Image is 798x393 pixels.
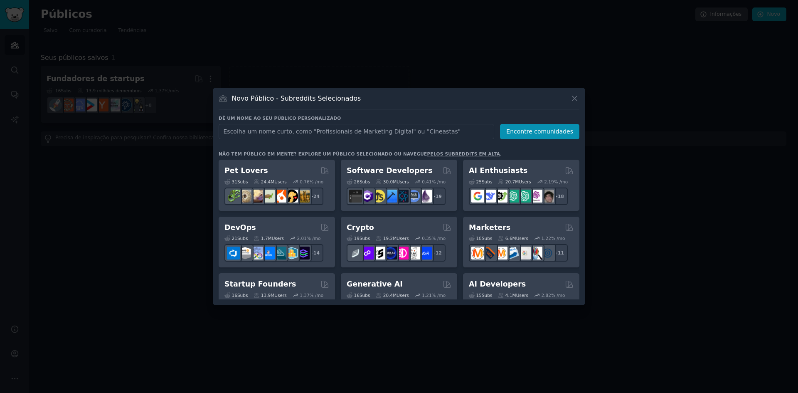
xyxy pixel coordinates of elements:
[428,188,446,205] div: + 19
[297,247,310,260] img: PlatformEngineers
[469,166,527,176] h2: AI Enthusiasts
[250,190,263,203] img: leopardgeckos
[384,247,397,260] img: web3
[422,292,446,298] div: 1.21 % /mo
[471,247,484,260] img: content_marketing
[498,235,528,241] div: 6.6M Users
[407,190,420,203] img: AskComputerScience
[250,247,263,260] img: Docker_DevOps
[285,247,298,260] img: aws_cdk
[544,179,568,185] div: 2.19 % /mo
[224,235,248,241] div: 21 Sub s
[498,179,531,185] div: 20.7M Users
[500,151,502,156] font: .
[285,190,298,203] img: PetAdvice
[396,190,409,203] img: reactnative
[254,179,286,185] div: 24.4M Users
[518,190,531,203] img: chatgpt_prompts_
[239,247,251,260] img: AWS_Certified_Experts
[483,247,496,260] img: bigseo
[219,151,427,156] font: Não tem público em mente? Explore um público selecionado ou navegue
[376,235,409,241] div: 19.2M Users
[469,279,526,289] h2: AI Developers
[300,292,323,298] div: 1.37 % /mo
[306,188,323,205] div: + 24
[469,292,492,298] div: 15 Sub s
[469,179,492,185] div: 25 Sub s
[396,247,409,260] img: defiblockchain
[219,116,341,121] font: Dê um nome ao seu público personalizado
[372,190,385,203] img: learnjavascript
[372,247,385,260] img: ethstaker
[227,190,240,203] img: herpetology
[376,292,409,298] div: 20.4M Users
[254,235,284,241] div: 1.7M Users
[530,190,542,203] img: OpenAIDev
[483,190,496,203] img: DeepSeek
[530,247,542,260] img: MarketingResearch
[347,279,403,289] h2: Generative AI
[498,292,528,298] div: 4.1M Users
[506,190,519,203] img: chatgpt_promptDesign
[495,190,507,203] img: AItoolsCatalog
[347,235,370,241] div: 19 Sub s
[428,244,446,262] div: + 12
[224,179,248,185] div: 31 Sub s
[361,247,374,260] img: 0xPolygon
[518,247,531,260] img: googleads
[550,244,568,262] div: + 11
[550,188,568,205] div: + 18
[542,292,565,298] div: 2.82 % /mo
[347,292,370,298] div: 16 Sub s
[254,292,286,298] div: 13.9M Users
[300,179,323,185] div: 0.76 % /mo
[419,190,432,203] img: elixir
[349,247,362,260] img: ethfinance
[542,235,565,241] div: 1.22 % /mo
[262,190,275,203] img: turtle
[495,247,507,260] img: AskMarketing
[273,247,286,260] img: platformengineering
[407,247,420,260] img: CryptoNews
[427,151,500,156] a: pelos subreddits em alta
[224,279,296,289] h2: Startup Founders
[361,190,374,203] img: csharp
[376,179,409,185] div: 30.0M Users
[224,222,256,233] h2: DevOps
[273,190,286,203] img: cockatiel
[541,190,554,203] img: ArtificalIntelligence
[232,94,361,102] font: Novo Público - Subreddits Selecionados
[219,124,494,139] input: Escolha um nome curto, como "Profissionais de Marketing Digital" ou "Cineastas"
[384,190,397,203] img: iOSProgramming
[469,235,492,241] div: 18 Sub s
[262,247,275,260] img: DevOpsLinks
[297,235,321,241] div: 2.01 % /mo
[506,128,573,135] font: Encontre comunidades
[224,292,248,298] div: 16 Sub s
[306,244,323,262] div: + 14
[422,235,446,241] div: 0.35 % /mo
[239,190,251,203] img: ballpython
[224,166,268,176] h2: Pet Lovers
[347,222,374,233] h2: Crypto
[541,247,554,260] img: OnlineMarketing
[471,190,484,203] img: GoogleGeminiAI
[347,179,370,185] div: 26 Sub s
[422,179,446,185] div: 0.41 % /mo
[506,247,519,260] img: Emailmarketing
[297,190,310,203] img: dogbreed
[500,124,579,139] button: Encontre comunidades
[419,247,432,260] img: defi_
[347,166,432,176] h2: Software Developers
[349,190,362,203] img: software
[227,247,240,260] img: azuredevops
[469,222,510,233] h2: Marketers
